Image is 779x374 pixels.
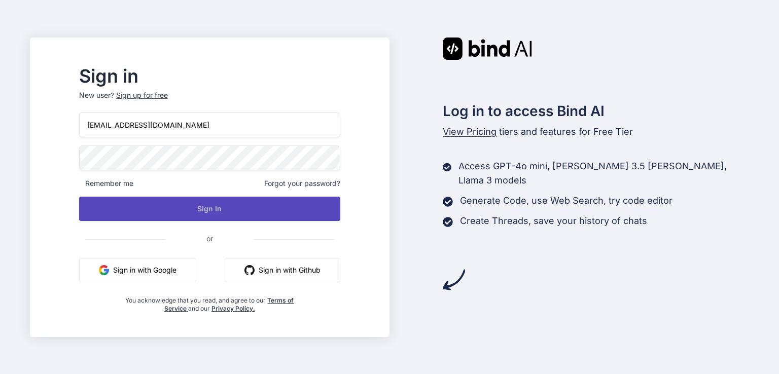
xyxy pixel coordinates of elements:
a: Privacy Policy. [211,305,255,312]
img: github [244,265,255,275]
div: You acknowledge that you read, and agree to our and our [123,290,297,313]
button: Sign In [79,197,340,221]
p: Create Threads, save your history of chats [460,214,647,228]
button: Sign in with Github [225,258,340,282]
h2: Log in to access Bind AI [443,100,749,122]
p: Generate Code, use Web Search, try code editor [460,194,672,208]
span: View Pricing [443,126,497,137]
img: google [99,265,109,275]
span: Remember me [79,178,133,189]
input: Login or Email [79,113,340,137]
img: Bind AI logo [443,38,532,60]
div: Sign up for free [116,90,168,100]
h2: Sign in [79,68,340,84]
button: Sign in with Google [79,258,196,282]
span: or [166,226,254,251]
p: tiers and features for Free Tier [443,125,749,139]
span: Forgot your password? [264,178,340,189]
p: New user? [79,90,340,113]
a: Terms of Service [164,296,294,312]
img: arrow [443,269,465,291]
p: Access GPT-4o mini, [PERSON_NAME] 3.5 [PERSON_NAME], Llama 3 models [458,159,749,188]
